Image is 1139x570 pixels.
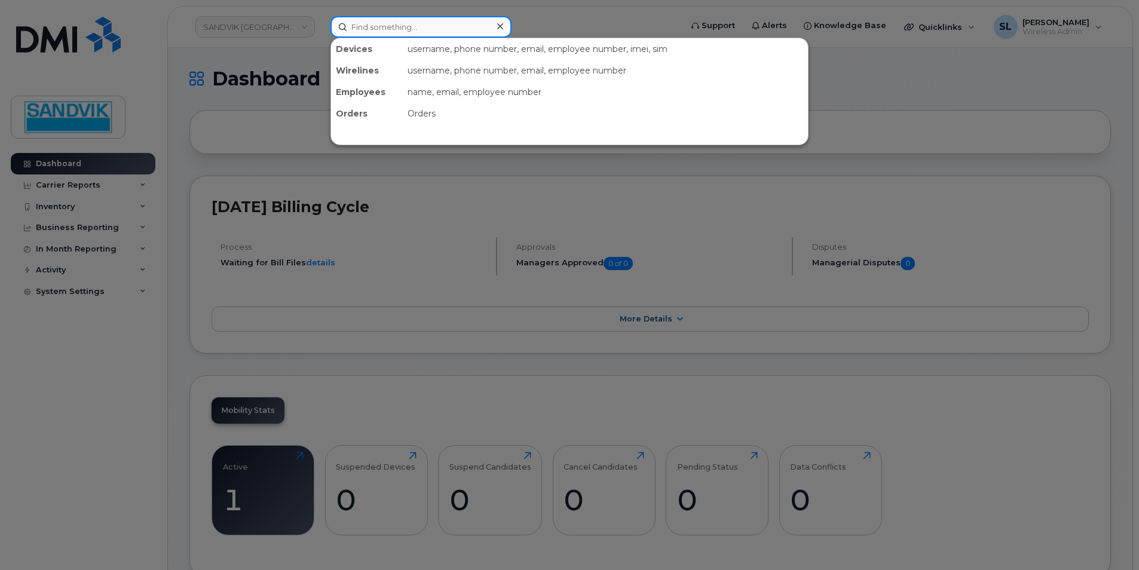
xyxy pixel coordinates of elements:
div: Devices [331,38,403,60]
div: name, email, employee number [403,81,808,103]
div: Employees [331,81,403,103]
div: username, phone number, email, employee number [403,60,808,81]
div: Wirelines [331,60,403,81]
div: username, phone number, email, employee number, imei, sim [403,38,808,60]
div: Orders [331,103,403,124]
div: Orders [403,103,808,124]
